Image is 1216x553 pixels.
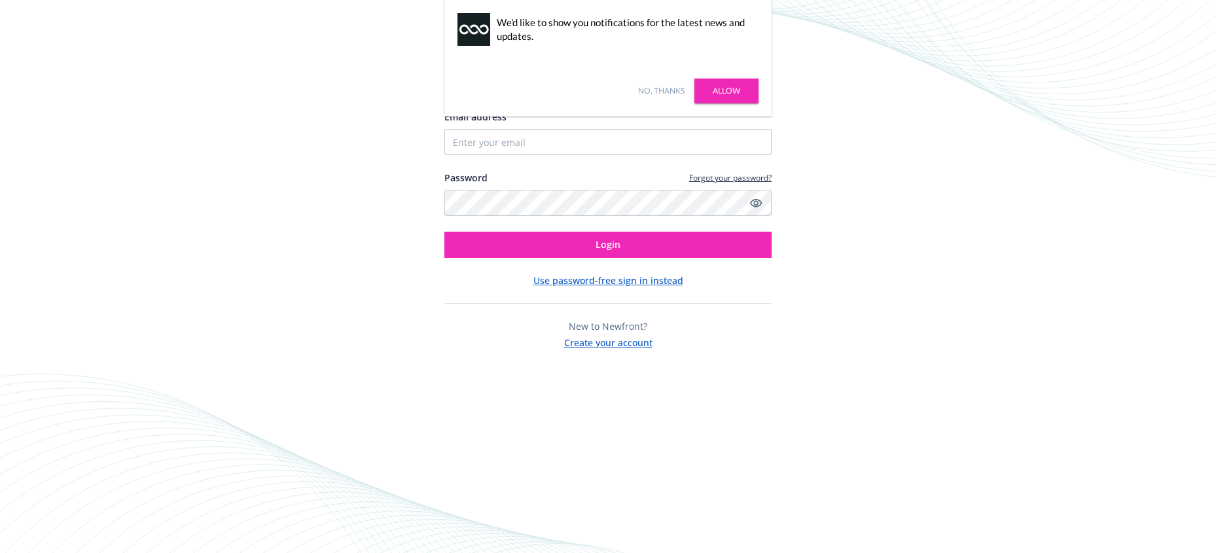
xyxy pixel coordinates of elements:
a: Show password [748,195,764,211]
span: New to Newfront? [569,320,647,332]
button: Use password-free sign in instead [533,274,683,287]
div: We'd like to show you notifications for the latest news and updates. [497,16,752,43]
a: Allow [694,79,759,103]
a: No, thanks [638,85,685,97]
input: Enter your password [444,190,772,216]
label: Password [444,171,488,185]
a: Forgot your password? [689,172,772,183]
span: Email address [444,111,507,123]
span: Login [596,238,620,251]
button: Create your account [564,333,653,349]
button: Login [444,232,772,258]
input: Enter your email [444,129,772,155]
